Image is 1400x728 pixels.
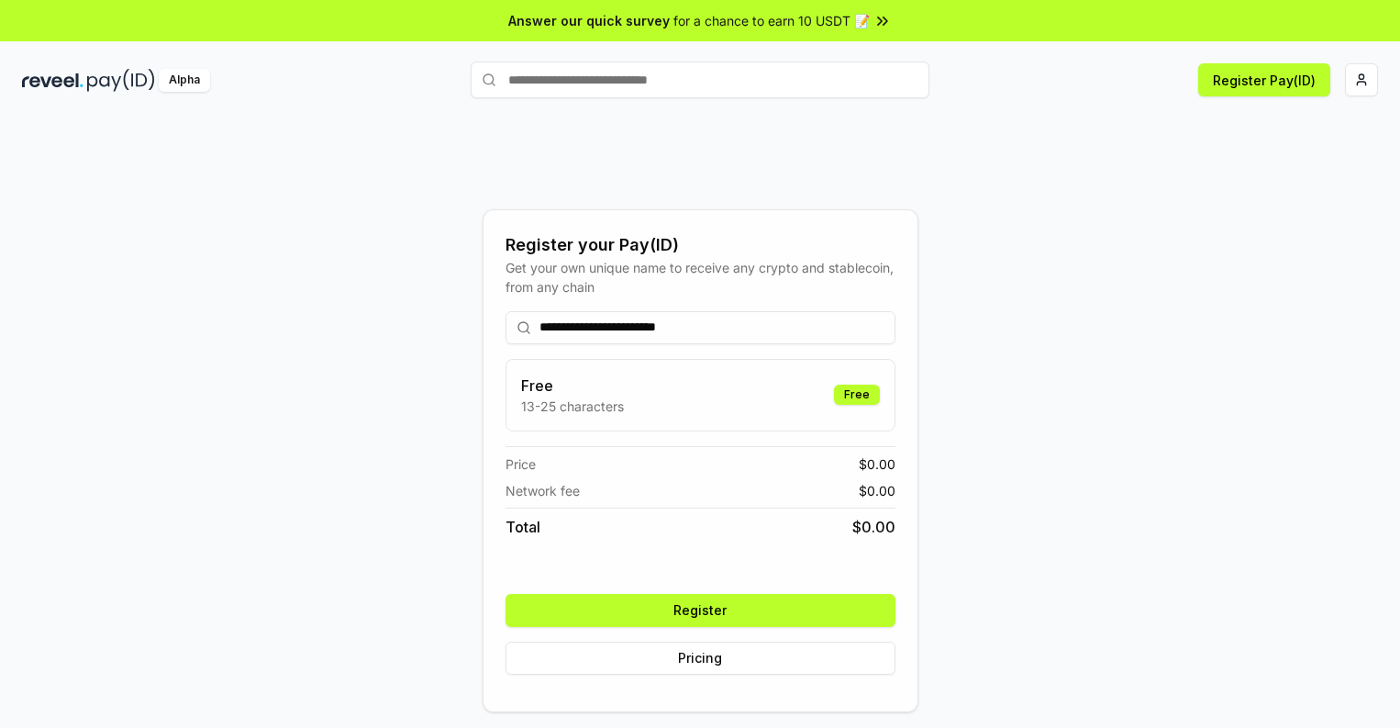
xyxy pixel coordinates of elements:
[22,69,83,92] img: reveel_dark
[521,375,624,397] h3: Free
[506,481,580,500] span: Network fee
[506,516,540,538] span: Total
[87,69,155,92] img: pay_id
[159,69,210,92] div: Alpha
[506,642,895,675] button: Pricing
[508,11,670,30] span: Answer our quick survey
[521,397,624,416] p: 13-25 characters
[506,258,895,297] div: Get your own unique name to receive any crypto and stablecoin, from any chain
[506,232,895,258] div: Register your Pay(ID)
[1198,63,1330,96] button: Register Pay(ID)
[834,385,880,405] div: Free
[852,516,895,538] span: $ 0.00
[859,454,895,474] span: $ 0.00
[673,11,870,30] span: for a chance to earn 10 USDT 📝
[506,594,895,627] button: Register
[506,454,536,474] span: Price
[859,481,895,500] span: $ 0.00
